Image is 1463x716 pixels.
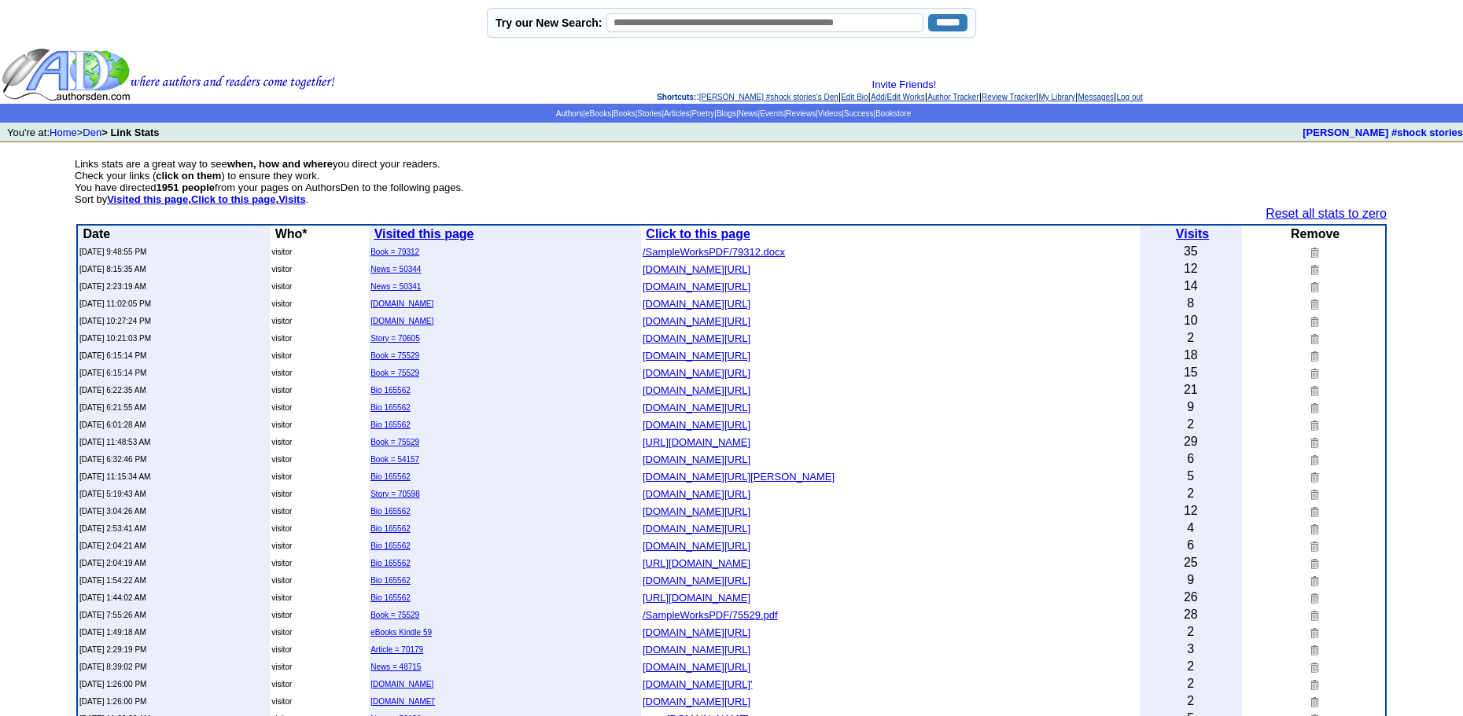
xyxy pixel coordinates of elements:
[1140,692,1242,710] td: 2
[643,575,750,586] font: [DOMAIN_NAME][URL]
[818,109,842,118] a: Videos
[643,298,750,310] font: [DOMAIN_NAME][URL]
[370,317,433,325] a: [DOMAIN_NAME]
[1140,606,1242,623] td: 28
[1307,471,1319,483] img: Remove this link
[643,314,750,327] a: [DOMAIN_NAME][URL]
[643,383,750,396] a: [DOMAIN_NAME][URL]
[643,487,750,500] a: [DOMAIN_NAME][URL]
[79,334,151,343] font: [DATE] 10:21:03 PM
[643,332,750,344] font: [DOMAIN_NAME][URL]
[691,109,714,118] a: Poetry
[699,93,838,101] a: [PERSON_NAME] #shock stories's Den
[1176,227,1209,241] b: Visits
[1307,488,1319,500] img: Remove this link
[1307,540,1319,552] img: Remove this link
[1140,623,1242,641] td: 2
[79,697,146,706] font: [DATE] 1:26:00 PM
[1307,315,1319,327] img: Remove this link
[370,542,411,550] a: Bio 165562
[370,455,419,464] a: Book = 54157
[643,609,778,621] font: /SampleWorksPDF/75529.pdf
[107,193,191,205] b: ,
[79,611,146,619] font: [DATE] 7:55:26 AM
[760,109,784,118] a: Events
[643,262,750,275] a: [DOMAIN_NAME][URL]
[370,299,433,308] a: [DOMAIN_NAME]
[79,317,151,325] font: [DATE] 10:27:24 PM
[79,403,146,412] font: [DATE] 6:21:55 AM
[370,576,411,585] a: Bio 165562
[271,611,292,619] font: visitor
[370,628,432,637] a: eBooks Kindle 59
[271,248,292,256] font: visitor
[871,93,925,101] a: Add/Edit Works
[643,678,753,690] font: [DOMAIN_NAME][URL]'
[271,593,292,602] font: visitor
[1307,557,1319,569] img: Remove this link
[1307,505,1319,517] img: Remove this link
[83,127,101,138] a: Den
[643,279,750,292] a: [DOMAIN_NAME][URL]
[271,507,292,516] font: visitor
[227,158,333,170] b: when, how and where
[79,351,146,360] font: [DATE] 6:15:14 PM
[374,227,474,241] b: Visited this page
[1140,347,1242,364] td: 18
[107,193,188,205] a: Visited this page
[370,369,419,377] a: Book = 75529
[370,351,419,360] a: Book = 75529
[556,109,583,118] a: Authors
[643,452,750,465] a: [DOMAIN_NAME][URL]
[646,227,750,241] a: Click to this page
[643,592,750,604] font: [URL][DOMAIN_NAME]
[643,365,750,379] a: [DOMAIN_NAME][URL]
[1307,453,1319,465] img: Remove this link
[496,17,602,29] label: Try our New Search:
[1303,127,1463,138] a: [PERSON_NAME] #shock stories
[79,645,146,654] font: [DATE] 2:29:19 PM
[1307,644,1319,655] img: Remove this link
[643,538,750,552] a: [DOMAIN_NAME][URL]
[79,248,146,256] font: [DATE] 9:48:55 PM
[643,436,750,448] font: [URL][DOMAIN_NAME]
[271,697,292,706] font: visitor
[637,109,661,118] a: Stories
[1307,678,1319,690] img: Remove this link
[79,472,150,481] font: [DATE] 11:15:34 AM
[370,524,411,533] a: Bio 165562
[1307,592,1319,604] img: Remove this link
[271,455,292,464] font: visitor
[664,109,690,118] a: Articles
[643,348,750,362] a: [DOMAIN_NAME][URL]
[643,331,750,344] a: [DOMAIN_NAME][URL]
[1140,329,1242,347] td: 2
[1116,93,1142,101] a: Log out
[927,93,979,101] a: Author Tracker
[271,386,292,395] font: visitor
[1291,227,1340,241] b: Remove
[643,694,750,707] a: [DOMAIN_NAME][URL]
[643,556,750,569] a: [URL][DOMAIN_NAME]
[157,182,215,193] b: 1951 people
[370,507,411,516] a: Bio 165562
[271,351,292,360] font: visitor
[1140,277,1242,295] td: 14
[271,420,292,429] font: visitor
[643,661,750,673] font: [DOMAIN_NAME][URL]
[370,680,433,688] a: [DOMAIN_NAME]
[191,193,278,205] b: ,
[338,79,1461,102] div: : | | | | | | |
[1140,537,1242,554] td: 6
[370,697,435,706] a: [DOMAIN_NAME]'
[643,350,750,362] font: [DOMAIN_NAME][URL]
[271,559,292,567] font: visitor
[2,47,335,102] img: header_logo2.gif
[643,417,750,431] a: [DOMAIN_NAME][URL]
[370,420,411,429] a: Bio 165562
[643,402,750,413] font: [DOMAIN_NAME][URL]
[1140,260,1242,277] td: 12
[1307,298,1319,310] img: Remove this link
[1140,312,1242,329] td: 10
